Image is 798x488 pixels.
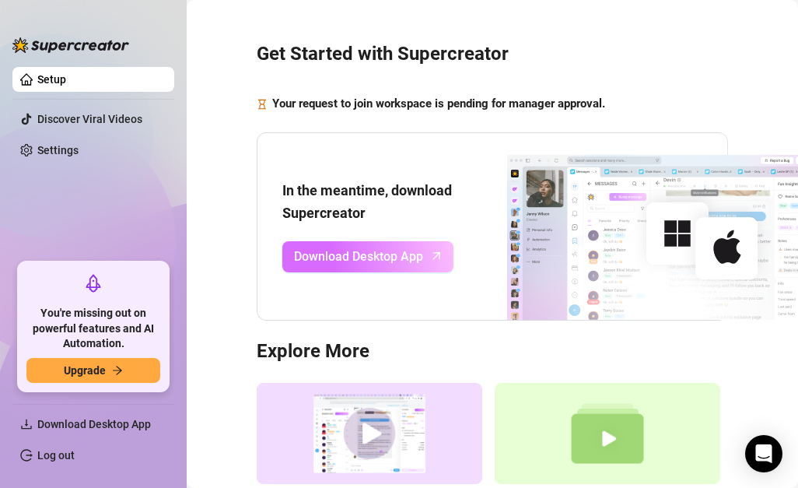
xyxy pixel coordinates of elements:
[37,73,66,86] a: Setup
[20,418,33,430] span: download
[257,42,728,67] h3: Get Started with Supercreator
[112,365,123,376] span: arrow-right
[37,113,142,125] a: Discover Viral Videos
[294,247,423,266] span: Download Desktop App
[37,418,151,430] span: Download Desktop App
[257,95,268,114] span: hourglass
[272,97,605,111] strong: Your request to join workspace is pending for manager approval.
[84,274,103,293] span: rocket
[282,182,452,220] strong: In the meantime, download Supercreator
[495,383,720,485] img: help guides
[26,358,160,383] button: Upgradearrow-right
[257,383,482,485] img: supercreator demo
[37,449,75,462] a: Log out
[26,306,160,352] span: You're missing out on powerful features and AI Automation.
[257,339,728,364] h3: Explore More
[428,247,446,265] span: arrow-up
[282,241,453,272] a: Download Desktop Apparrow-up
[745,435,782,472] div: Open Intercom Messenger
[64,364,106,377] span: Upgrade
[37,144,79,156] a: Settings
[12,37,129,53] img: logo-BBDzfeDw.svg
